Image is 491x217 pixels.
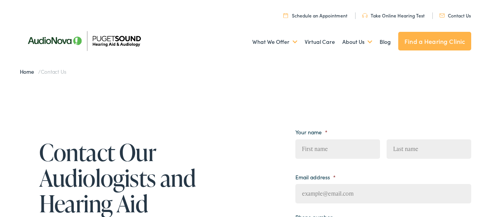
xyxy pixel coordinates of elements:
label: Email address [295,174,336,181]
input: First name [295,139,380,159]
a: Virtual Care [305,28,335,56]
span: Contact Us [41,68,66,75]
a: Find a Hearing Clinic [398,32,471,50]
a: What We Offer [252,28,297,56]
img: utility icon [439,14,445,17]
a: Blog [380,28,391,56]
a: About Us [342,28,372,56]
span: / [20,68,66,75]
input: Last name [387,139,471,159]
a: Home [20,68,38,75]
label: Your name [295,128,328,135]
a: Schedule an Appointment [283,12,347,19]
a: Take Online Hearing Test [362,12,425,19]
img: utility icon [283,13,288,18]
img: utility icon [362,13,368,18]
a: Contact Us [439,12,471,19]
input: example@email.com [295,184,472,203]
